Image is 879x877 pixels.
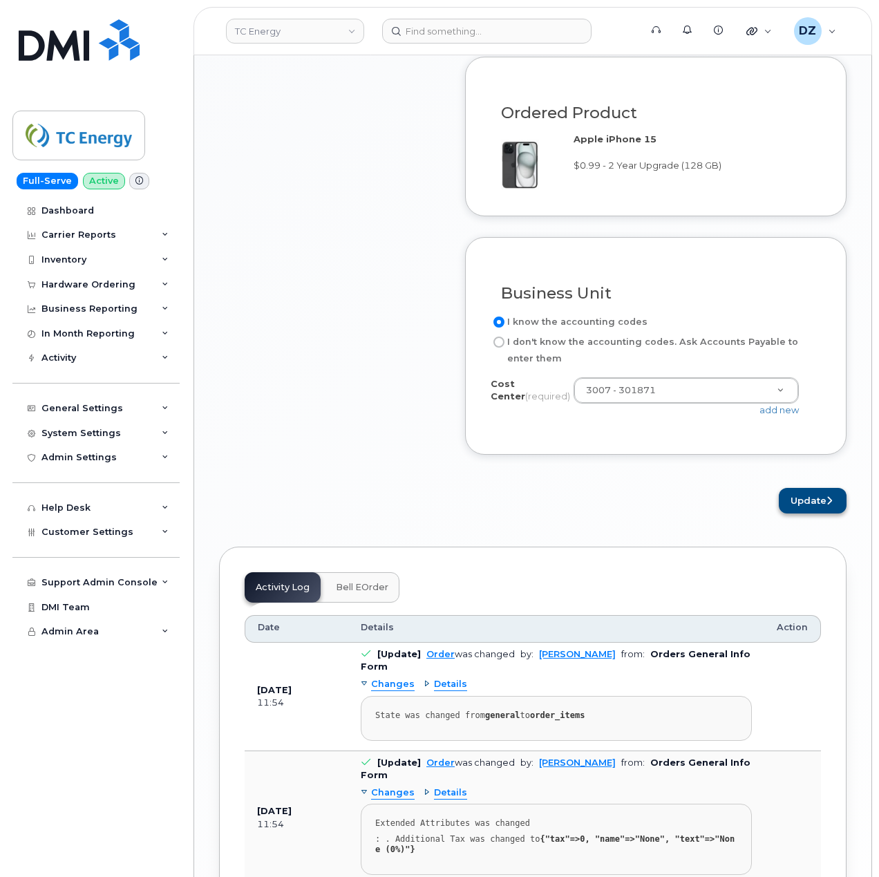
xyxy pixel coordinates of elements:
span: DZ [799,23,816,39]
a: Order [426,757,455,768]
b: [DATE] [257,685,292,695]
iframe: Messenger Launcher [819,817,869,867]
strong: Apple iPhone 15 [574,133,656,144]
h3: Business Unit [501,285,811,302]
span: Details [361,621,394,634]
span: from: [621,649,645,659]
div: Quicklinks [737,17,782,45]
span: (required) [525,390,570,402]
span: Details [434,786,467,800]
input: I know the accounting codes [493,317,504,328]
a: [PERSON_NAME] [539,649,616,659]
span: $0.99 - 2 Year Upgrade (128 GB) [574,160,721,171]
strong: order_items [530,710,585,720]
span: by: [520,649,533,659]
input: I don't know the accounting codes. Ask Accounts Payable to enter them [493,337,504,348]
span: Bell eOrder [336,582,388,593]
div: Extended Attributes was changed [375,818,737,829]
img: iphone15.jpg [491,140,539,190]
h3: Ordered Product [501,104,811,122]
th: Action [764,615,821,643]
span: Changes [371,678,415,691]
span: Details [434,678,467,691]
b: [DATE] [257,806,292,816]
div: : . Additional Tax was changed to [375,834,737,855]
a: 3007 - 301871 [574,378,799,403]
span: by: [520,757,533,768]
div: was changed [426,649,515,659]
span: Changes [371,786,415,800]
a: add new [759,404,799,415]
label: I know the accounting codes [491,314,648,330]
a: Order [426,649,455,659]
label: I don't know the accounting codes. Ask Accounts Payable to enter them [491,334,810,367]
label: Cost Center [491,377,563,403]
div: 11:54 [257,697,336,709]
div: Devon Zellars [784,17,846,45]
span: from: [621,757,645,768]
div: 11:54 [257,818,336,831]
input: Find something... [382,19,592,44]
b: [Update] [377,757,421,768]
button: Update [779,488,847,513]
div: State was changed from to [375,710,737,721]
span: Date [258,621,280,634]
strong: {"tax"=>0, "name"=>"None", "text"=>"None (0%)"} [375,834,735,854]
span: 3007 - 301871 [578,384,656,397]
b: [Update] [377,649,421,659]
div: was changed [426,757,515,768]
strong: general [485,710,520,720]
a: [PERSON_NAME] [539,757,616,768]
a: TC Energy [226,19,364,44]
